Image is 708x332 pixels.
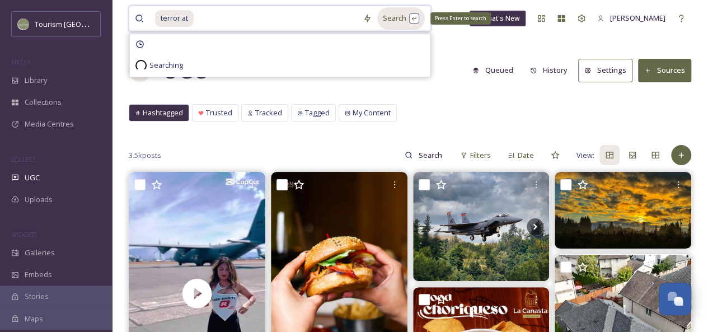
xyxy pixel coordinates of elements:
[25,247,55,258] span: Galleries
[467,59,524,81] a: Queued
[576,150,594,161] span: View:
[25,291,49,302] span: Stories
[638,59,691,82] button: Sources
[470,150,491,161] span: Filters
[25,119,74,129] span: Media Centres
[578,59,638,82] a: Settings
[25,75,47,86] span: Library
[25,194,53,205] span: Uploads
[610,13,665,23] span: [PERSON_NAME]
[555,172,691,249] img: Dramatic sky on this morning's walk around the neighbourhood. #FraserValley
[129,150,161,161] span: 3.5k posts
[206,107,232,118] span: Trusted
[470,11,526,26] a: What's New
[377,7,425,29] div: Search
[578,59,632,82] button: Settings
[518,150,534,161] span: Date
[430,12,491,25] div: Press Enter to search
[149,60,183,71] span: Searching
[25,172,40,183] span: UGC
[143,107,183,118] span: Hashtagged
[25,314,43,324] span: Maps
[11,155,35,163] span: COLLECT
[413,172,550,281] img: The Eagle will always be my favourite fighter jet, it simply doesn’t get any better than this air...
[412,144,449,166] input: Search
[305,107,330,118] span: Tagged
[25,97,62,107] span: Collections
[35,18,135,29] span: Tourism [GEOGRAPHIC_DATA]
[353,107,391,118] span: My Content
[255,107,282,118] span: Tracked
[524,59,573,81] button: History
[25,269,52,280] span: Embeds
[11,230,37,239] span: WIDGETS
[11,58,31,66] span: MEDIA
[592,7,671,29] a: [PERSON_NAME]
[467,59,519,81] button: Queued
[524,59,579,81] a: History
[18,18,29,30] img: Abbotsford_Snapsea.png
[155,10,194,26] span: terror at
[659,283,691,315] button: Open Chat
